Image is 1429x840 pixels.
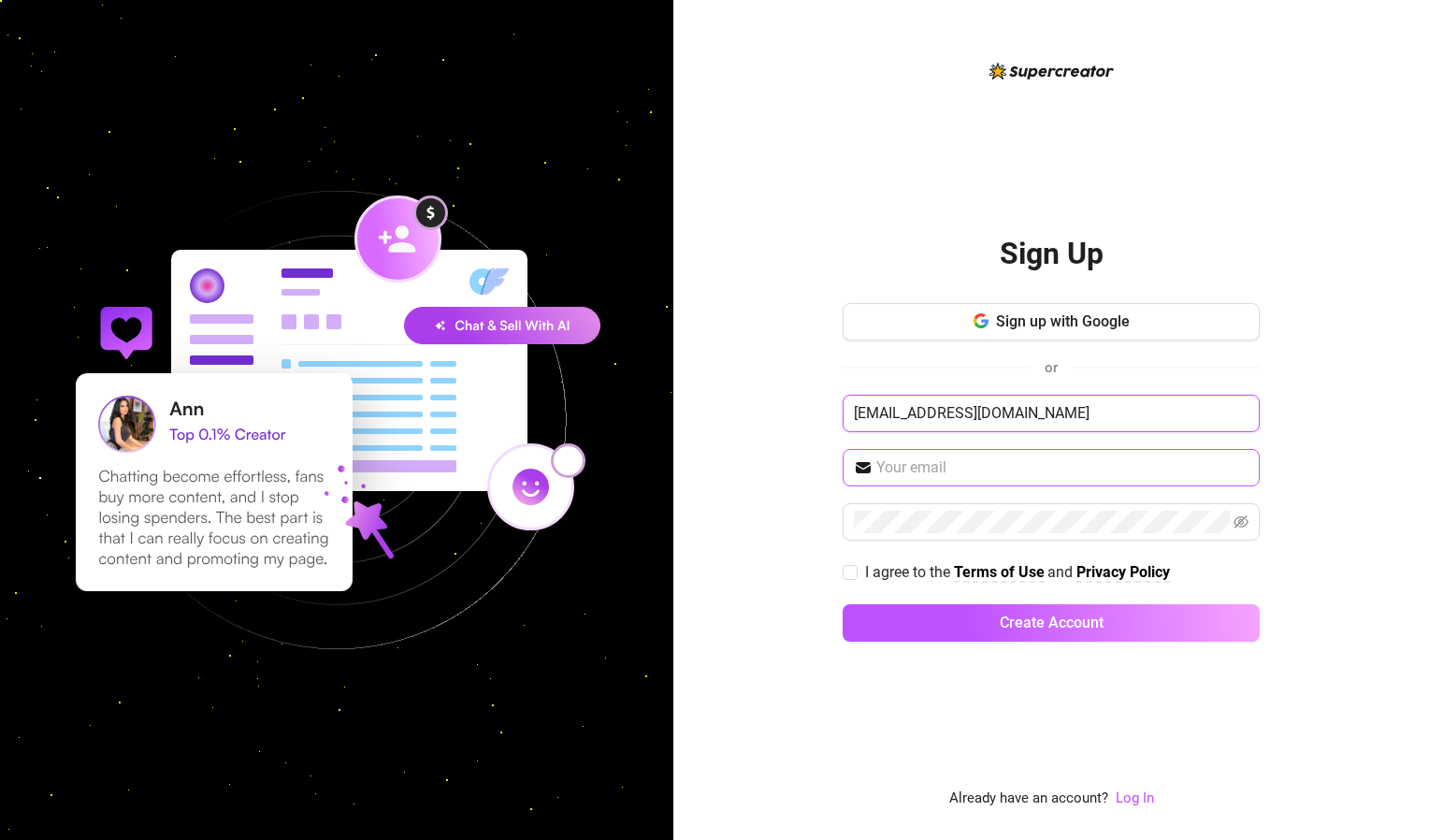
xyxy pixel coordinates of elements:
[865,563,954,581] span: I agree to the
[1076,563,1170,581] strong: Privacy Policy
[1116,788,1154,810] a: Log In
[13,96,660,744] img: signup-background-D0MIrEPF.svg
[954,563,1045,583] a: Terms of Use
[1045,359,1058,376] span: or
[996,312,1130,330] span: Sign up with Google
[876,456,1249,479] input: Your email
[989,63,1114,80] img: logo-BBDzfeDw.svg
[1000,614,1104,631] span: Create Account
[843,604,1260,642] button: Create Account
[1234,514,1249,529] span: eye-invisible
[949,788,1108,810] span: Already have an account?
[843,303,1260,340] button: Sign up with Google
[1047,563,1076,581] span: and
[1000,235,1104,273] h2: Sign Up
[1076,563,1170,583] a: Privacy Policy
[1116,789,1154,806] a: Log In
[954,563,1045,581] strong: Terms of Use
[843,395,1260,432] input: Enter your Name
